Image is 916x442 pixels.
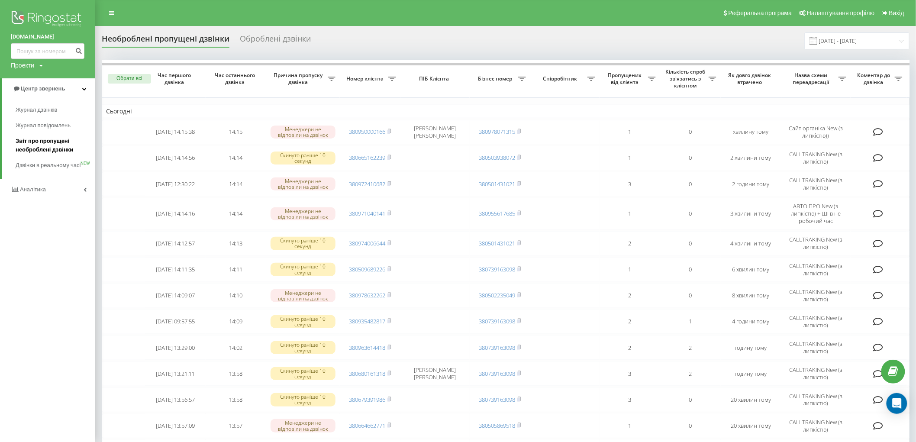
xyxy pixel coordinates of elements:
[479,154,515,161] a: 380503938072
[660,387,721,412] td: 0
[660,120,721,144] td: 0
[145,284,206,308] td: [DATE] 14:09:07
[349,396,385,403] a: 380679391986
[721,257,781,281] td: 6 хвилин тому
[721,336,781,360] td: годину тому
[271,237,335,250] div: Скинуто раніше 10 секунд
[781,387,851,412] td: CALLTRAKING New (з липкістю)
[600,257,660,281] td: 1
[600,120,660,144] td: 1
[721,361,781,386] td: годину тому
[16,158,95,173] a: Дзвінки в реальному часіNEW
[479,317,515,325] a: 380739163098
[349,344,385,352] a: 380963614418
[408,75,462,82] span: ПІБ Клієнта
[855,72,895,85] span: Коментар до дзвінка
[479,210,515,217] a: 380955617685
[721,120,781,144] td: хвилину тому
[344,75,388,82] span: Номер клієнта
[660,336,721,360] td: 2
[271,177,335,190] div: Менеджери не відповіли на дзвінок
[600,387,660,412] td: 3
[400,120,470,144] td: [PERSON_NAME] [PERSON_NAME]
[479,422,515,429] a: 380505869518
[807,10,874,16] span: Налаштування профілю
[600,146,660,170] td: 1
[600,310,660,334] td: 2
[206,172,266,196] td: 14:14
[11,61,34,70] div: Проекти
[145,198,206,229] td: [DATE] 14:14:16
[349,180,385,188] a: 380972410682
[11,43,84,59] input: Пошук за номером
[271,341,335,354] div: Скинуто раніше 10 секунд
[889,10,904,16] span: Вихід
[152,72,199,85] span: Час першого дзвінка
[145,336,206,360] td: [DATE] 13:29:00
[16,133,95,158] a: Звіт про пропущені необроблені дзвінки
[349,210,385,217] a: 380971040141
[145,231,206,255] td: [DATE] 14:12:57
[479,180,515,188] a: 380501431021
[145,387,206,412] td: [DATE] 13:56:57
[721,414,781,438] td: 20 хвилин тому
[349,317,385,325] a: 380935482817
[145,310,206,334] td: [DATE] 09:57:55
[604,72,648,85] span: Пропущених від клієнта
[664,68,709,89] span: Кількість спроб зв'язатись з клієнтом
[145,172,206,196] td: [DATE] 12:30:22
[145,120,206,144] td: [DATE] 14:15:38
[349,370,385,377] a: 380680161318
[660,146,721,170] td: 0
[479,344,515,352] a: 380739163098
[16,161,81,170] span: Дзвінки в реальному часі
[721,387,781,412] td: 20 хвилин тому
[349,265,385,273] a: 380509689226
[660,172,721,196] td: 0
[206,120,266,144] td: 14:15
[721,146,781,170] td: 2 хвилини тому
[781,284,851,308] td: CALLTRAKING New (з липкістю)
[271,152,335,165] div: Скинуто раніше 10 секунд
[781,361,851,386] td: CALLTRAKING New (з липкістю)
[145,146,206,170] td: [DATE] 14:14:56
[728,72,774,85] span: Як довго дзвінок втрачено
[16,137,91,154] span: Звіт про пропущені необроблені дзвінки
[721,231,781,255] td: 4 хвилини тому
[479,370,515,377] a: 380739163098
[781,146,851,170] td: CALLTRAKING New (з липкістю)
[11,32,84,41] a: [DOMAIN_NAME]
[349,128,385,136] a: 380950000166
[206,414,266,438] td: 13:57
[271,263,335,276] div: Скинуто раніше 10 секунд
[206,231,266,255] td: 14:13
[729,10,792,16] span: Реферальна програма
[349,154,385,161] a: 380665162239
[600,231,660,255] td: 2
[600,198,660,229] td: 1
[206,284,266,308] td: 14:10
[721,310,781,334] td: 4 години тому
[145,257,206,281] td: [DATE] 14:11:35
[479,396,515,403] a: 380739163098
[206,387,266,412] td: 13:58
[660,310,721,334] td: 1
[206,198,266,229] td: 14:14
[781,198,851,229] td: АВТО ПРО New (з липкістю) + ШІ в не робочий час
[206,361,266,386] td: 13:58
[349,239,385,247] a: 380974006644
[206,310,266,334] td: 14:09
[600,284,660,308] td: 2
[479,265,515,273] a: 380739163098
[474,75,518,82] span: Бізнес номер
[887,393,907,414] div: Open Intercom Messenger
[600,414,660,438] td: 1
[271,207,335,220] div: Менеджери не відповіли на дзвінок
[102,34,229,48] div: Необроблені пропущені дзвінки
[600,361,660,386] td: 3
[781,310,851,334] td: CALLTRAKING New (з липкістю)
[206,257,266,281] td: 14:11
[660,361,721,386] td: 2
[240,34,311,48] div: Оброблені дзвінки
[20,186,46,193] span: Аналiтика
